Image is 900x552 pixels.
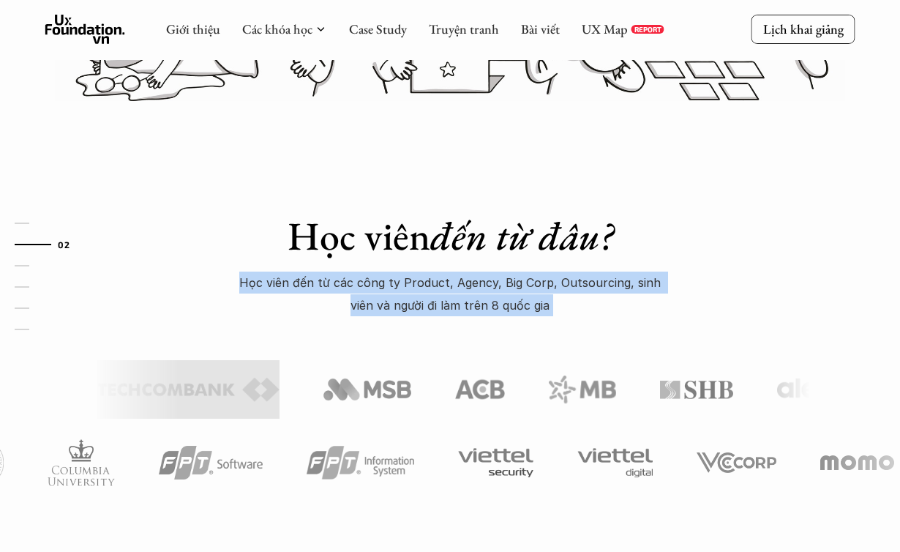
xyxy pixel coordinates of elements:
a: UX Map [582,20,628,37]
a: Case Study [349,20,407,37]
h1: Học viên [230,212,671,260]
a: Các khóa học [242,20,312,37]
p: Học viên đến từ các công ty Product, Agency, Big Corp, Outsourcing, sinh viên và người đi làm trê... [230,272,670,316]
a: Giới thiệu [166,20,220,37]
strong: 02 [58,239,70,249]
a: REPORT [631,25,664,34]
p: Lịch khai giảng [763,20,844,37]
a: Bài viết [521,20,560,37]
a: Lịch khai giảng [751,15,855,43]
a: Truyện tranh [429,20,499,37]
a: 02 [15,236,84,253]
p: REPORT [634,25,661,34]
em: đến từ đâu? [430,210,613,261]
